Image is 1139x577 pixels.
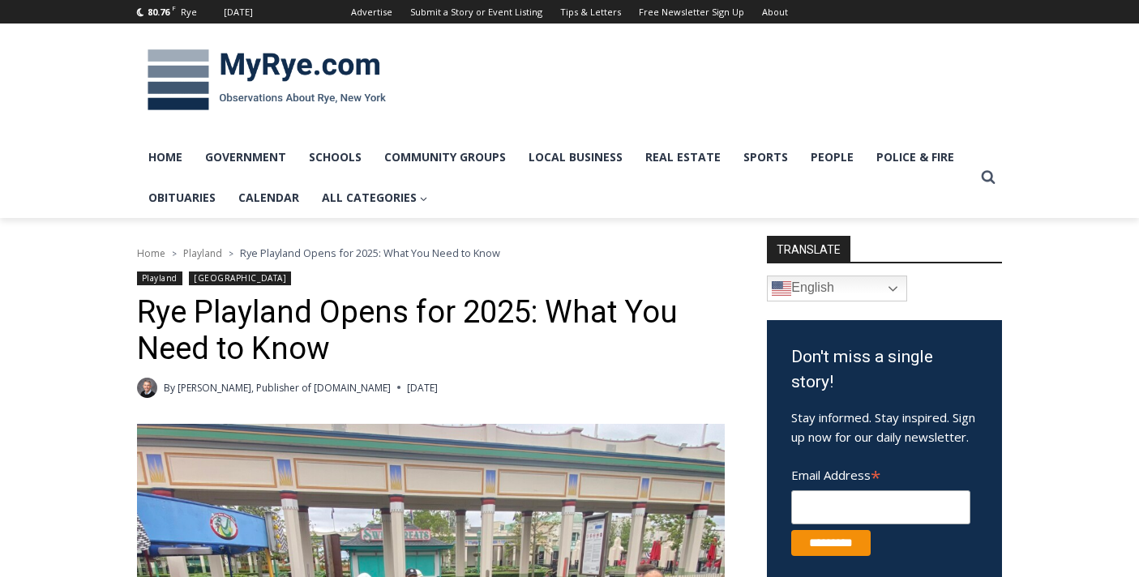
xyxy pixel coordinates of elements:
a: Schools [298,137,373,177]
button: View Search Form [974,163,1003,192]
a: All Categories [310,177,439,218]
span: Rye Playland Opens for 2025: What You Need to Know [240,246,500,260]
a: Home [137,246,165,260]
span: By [164,380,175,395]
a: Home [137,137,194,177]
a: Calendar [227,177,310,218]
h1: Rye Playland Opens for 2025: What You Need to Know [137,294,725,368]
a: Police & Fire [865,137,966,177]
a: People [799,137,865,177]
span: > [172,248,177,259]
a: Local Business [517,137,634,177]
strong: TRANSLATE [767,236,850,262]
nav: Breadcrumbs [137,245,725,261]
a: [PERSON_NAME], Publisher of [DOMAIN_NAME] [178,381,391,395]
div: Rye [181,5,197,19]
a: Playland [137,271,182,285]
img: MyRye.com [137,38,396,122]
span: > [229,248,233,259]
img: en [772,279,791,298]
nav: Primary Navigation [137,137,974,219]
a: [GEOGRAPHIC_DATA] [189,271,291,285]
a: English [767,276,907,301]
div: [DATE] [224,5,253,19]
a: Real Estate [634,137,732,177]
a: Community Groups [373,137,517,177]
p: Stay informed. Stay inspired. Sign up now for our daily newsletter. [791,408,978,447]
a: Government [194,137,298,177]
a: Author image [137,378,157,398]
label: Email Address [791,459,970,488]
a: Sports [732,137,799,177]
time: [DATE] [407,380,438,395]
h3: Don't miss a single story! [791,344,978,395]
span: All Categories [322,189,428,207]
a: Playland [183,246,222,260]
a: Obituaries [137,177,227,218]
span: 80.76 [148,6,169,18]
span: F [172,3,176,12]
